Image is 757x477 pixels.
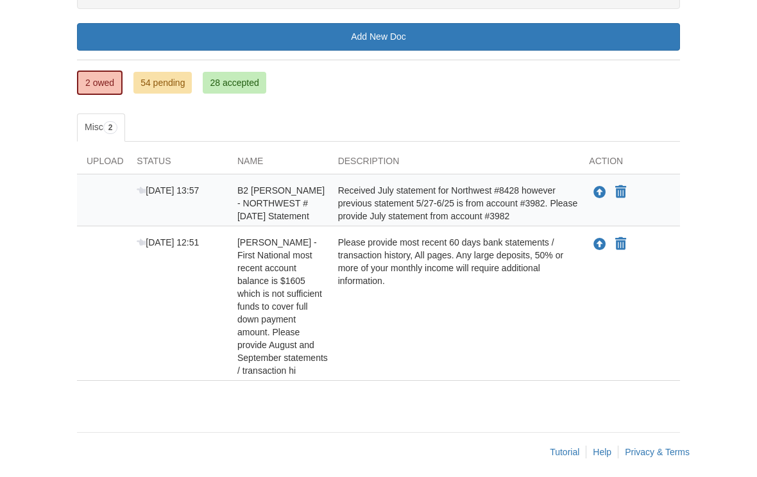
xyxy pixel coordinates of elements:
[625,447,690,457] a: Privacy & Terms
[328,236,580,377] div: Please provide most recent 60 days bank statements / transaction history, All pages. Any large de...
[550,447,579,457] a: Tutorial
[137,237,199,247] span: [DATE] 12:51
[237,185,325,221] span: B2 [PERSON_NAME] - NORTHWEST #[DATE] Statement
[237,237,328,376] span: [PERSON_NAME] - First National most recent account balance is $1605 which is not sufficient funds...
[103,121,118,134] span: 2
[77,113,125,142] a: Misc
[579,155,680,174] div: Action
[137,185,199,196] span: [DATE] 13:57
[203,72,266,94] a: 28 accepted
[614,237,627,252] button: Declare Suzanne Stephens - First National most recent account balance is $1605 which is not suffi...
[77,71,123,95] a: 2 owed
[328,184,580,222] div: Received July statement for Northwest #8428 however previous statement 5/27-6/25 is from account ...
[592,236,608,253] button: Upload Suzanne Stephens - First National most recent account balance is $1605 which is not suffic...
[328,155,580,174] div: Description
[614,185,627,200] button: Declare B2 David Stephens - NORTHWEST #3982 July Statement not applicable
[133,72,192,94] a: 54 pending
[127,155,228,174] div: Status
[228,155,328,174] div: Name
[593,447,611,457] a: Help
[77,155,127,174] div: Upload
[592,184,608,201] button: Upload B2 David Stephens - NORTHWEST #3982 July Statement
[77,23,680,51] a: Add New Doc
